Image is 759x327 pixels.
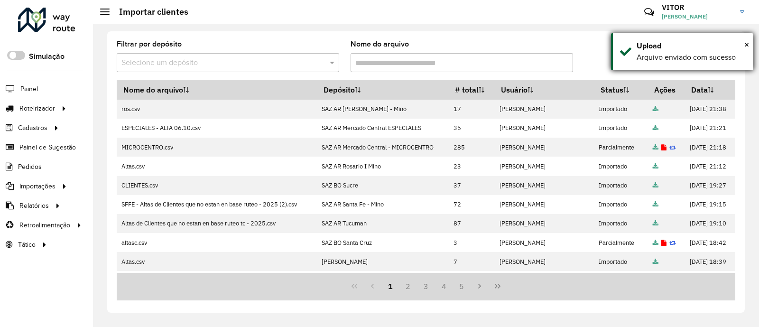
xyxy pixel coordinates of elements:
a: Arquivo completo [653,219,658,227]
td: Altas.csv [117,271,317,290]
td: 72 [449,195,495,214]
td: [PERSON_NAME] [494,100,594,119]
td: [PERSON_NAME] [494,119,594,138]
button: Close [744,37,749,52]
td: SAZ AR [PERSON_NAME] - Mino [317,100,449,119]
div: Arquivo enviado com sucesso [637,52,746,63]
td: ESPECIALES - ALTA 06.10.csv [117,119,317,138]
button: 4 [435,277,453,295]
td: [PERSON_NAME] [494,252,594,271]
span: Cadastros [18,123,47,133]
button: Last Page [489,277,507,295]
label: Nome do arquivo [351,38,409,50]
a: Arquivo completo [653,239,658,247]
td: [DATE] 21:38 [685,100,735,119]
td: Importado [594,100,648,119]
td: [PERSON_NAME] [494,176,594,195]
label: Filtrar por depósito [117,38,182,50]
td: [DATE] 21:12 [685,157,735,176]
td: SAZ AR Mercado Central - MICROCENTRO [317,138,449,157]
td: 17 [449,100,495,119]
td: 37 [449,176,495,195]
td: ros.csv [117,100,317,119]
td: [DATE] 18:42 [685,233,735,252]
span: [PERSON_NAME] [662,12,733,21]
td: 87 [449,214,495,233]
th: # total [449,80,495,100]
button: 1 [381,277,399,295]
td: [PERSON_NAME] [494,233,594,252]
a: Arquivo completo [653,105,658,113]
td: 7 [449,252,495,271]
td: Importado [594,119,648,138]
td: [PERSON_NAME] [494,138,594,157]
th: Usuário [494,80,594,100]
span: Roteirizador [19,103,55,113]
td: [DATE] 21:18 [685,138,735,157]
td: Importado [594,157,648,176]
td: 285 [449,138,495,157]
td: [DATE] 18:38 [685,271,735,290]
button: 5 [453,277,471,295]
label: Simulação [29,51,65,62]
th: Nome do arquivo [117,80,317,100]
a: Arquivo completo [653,143,658,151]
td: SAZ AR Tucuman [317,214,449,233]
td: Parcialmente [594,138,648,157]
td: Importado [594,176,648,195]
div: Upload [637,40,746,52]
td: [PERSON_NAME] [494,157,594,176]
th: Ações [648,80,685,100]
a: Arquivo completo [653,162,658,170]
td: MICROCENTRO.csv [117,138,317,157]
button: Next Page [471,277,489,295]
span: Importações [19,181,56,191]
td: 23 [449,157,495,176]
td: SAZ AR Mercado Central ESPECIALES [317,119,449,138]
td: Importado [594,214,648,233]
td: [PERSON_NAME] [317,252,449,271]
td: SAZ AR Rosario I Mino [317,157,449,176]
td: [DATE] 18:39 [685,252,735,271]
td: 35 [449,119,495,138]
td: [PERSON_NAME] [494,271,594,290]
td: [DATE] 19:27 [685,176,735,195]
a: Arquivo completo [653,181,658,189]
th: Data [685,80,735,100]
th: Status [594,80,648,100]
td: SFFE - Altas de Clientes que no estan en base ruteo - 2025 (2).csv [117,195,317,214]
td: altasc.csv [117,233,317,252]
td: 0 [449,271,495,290]
a: Arquivo completo [653,124,658,132]
th: Depósito [317,80,449,100]
td: [PERSON_NAME] [494,214,594,233]
td: SAZ AR Santa Fe - Mino [317,195,449,214]
a: Reimportar [669,239,676,247]
span: Relatórios [19,201,49,211]
td: [DATE] 19:15 [685,195,735,214]
span: Painel [20,84,38,94]
td: [DATE] 19:10 [685,214,735,233]
a: Arquivo completo [653,258,658,266]
a: Exibir log de erros [661,239,666,247]
td: [PERSON_NAME] [317,271,449,290]
span: Tático [18,240,36,250]
td: SAZ BO Santa Cruz [317,233,449,252]
td: [PERSON_NAME] [494,195,594,214]
a: Exibir log de erros [661,143,666,151]
span: Retroalimentação [19,220,70,230]
td: [DATE] 21:21 [685,119,735,138]
td: Importado [594,195,648,214]
span: × [744,39,749,50]
td: CLIENTES.csv [117,176,317,195]
button: 2 [399,277,417,295]
td: Altas.csv [117,157,317,176]
h2: Importar clientes [110,7,188,17]
td: Importado [594,252,648,271]
td: Altas.csv [117,252,317,271]
span: Pedidos [18,162,42,172]
td: 3 [449,233,495,252]
button: 3 [417,277,435,295]
td: Altas de Clientes que no estan en base ruteo tc - 2025.csv [117,214,317,233]
a: Arquivo completo [653,200,658,208]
